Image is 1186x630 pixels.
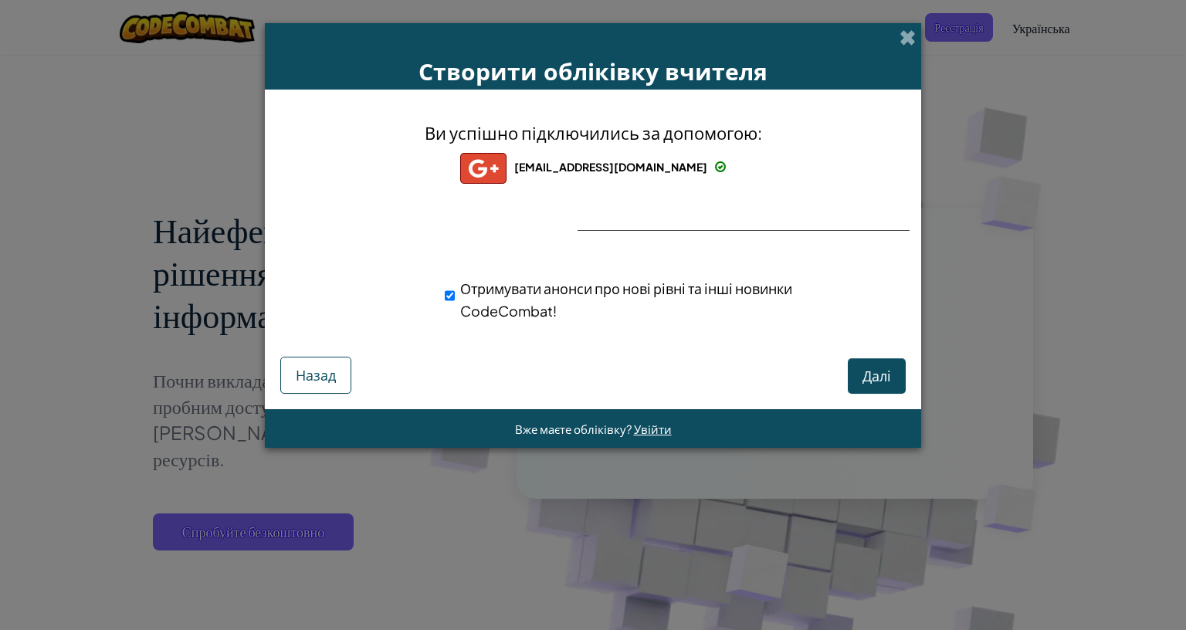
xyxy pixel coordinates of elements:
[280,357,351,394] button: Назад
[296,366,336,384] span: Назад
[425,122,762,144] span: Ви успішно підключились за допомогою:
[515,422,634,436] span: Вже маєте обліківку?
[460,279,792,320] span: Отримувати анонси про нові рівні та інші новинки CodeCombat!
[634,422,672,436] a: Увійти
[460,153,507,184] img: gplus_small.png
[514,160,707,174] span: [EMAIL_ADDRESS][DOMAIN_NAME]
[418,56,768,87] span: Створити обліківку вчителя
[848,358,906,394] button: Далі
[862,367,891,384] span: Далі
[445,280,455,311] input: Отримувати анонси про нові рівні та інші новинки CodeCombat!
